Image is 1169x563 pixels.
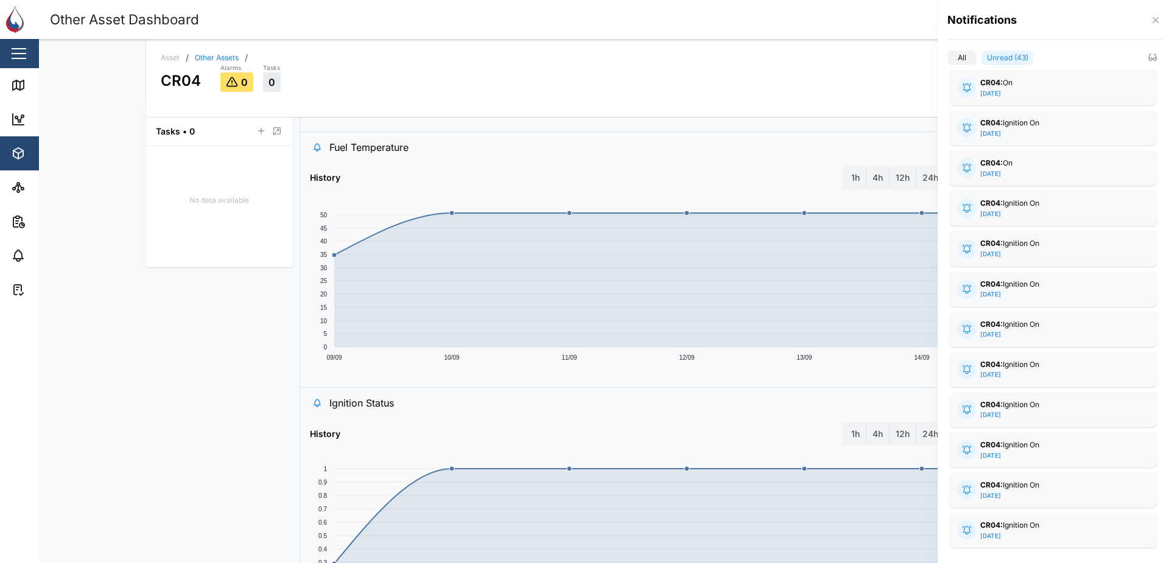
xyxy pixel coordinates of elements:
[980,250,1001,259] div: [DATE]
[980,451,1001,461] div: [DATE]
[980,359,1126,371] div: Ignition On
[980,279,1003,288] strong: CR04:
[980,360,1003,369] strong: CR04:
[980,198,1003,208] strong: CR04:
[980,319,1126,330] div: Ignition On
[980,320,1003,329] strong: CR04:
[980,410,1001,420] div: [DATE]
[980,198,1126,209] div: Ignition On
[980,169,1001,179] div: [DATE]
[980,491,1001,501] div: [DATE]
[980,440,1003,449] strong: CR04:
[980,279,1126,290] div: Ignition On
[980,77,1126,89] div: On
[980,78,1003,87] strong: CR04:
[980,480,1003,489] strong: CR04:
[947,12,1017,28] h4: Notifications
[980,239,1003,248] strong: CR04:
[980,439,1126,451] div: Ignition On
[980,400,1003,409] strong: CR04:
[980,158,1003,167] strong: CR04:
[980,480,1126,491] div: Ignition On
[947,51,977,65] label: All
[981,51,1033,65] label: Unread (43)
[980,117,1126,129] div: Ignition On
[980,520,1003,530] strong: CR04:
[980,238,1126,250] div: Ignition On
[980,399,1126,411] div: Ignition On
[980,370,1001,380] div: [DATE]
[980,290,1001,299] div: [DATE]
[980,209,1001,219] div: [DATE]
[980,330,1001,340] div: [DATE]
[980,531,1001,541] div: [DATE]
[980,129,1001,139] div: [DATE]
[980,118,1003,127] strong: CR04:
[980,89,1001,99] div: [DATE]
[980,158,1126,169] div: On
[980,520,1126,531] div: Ignition On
